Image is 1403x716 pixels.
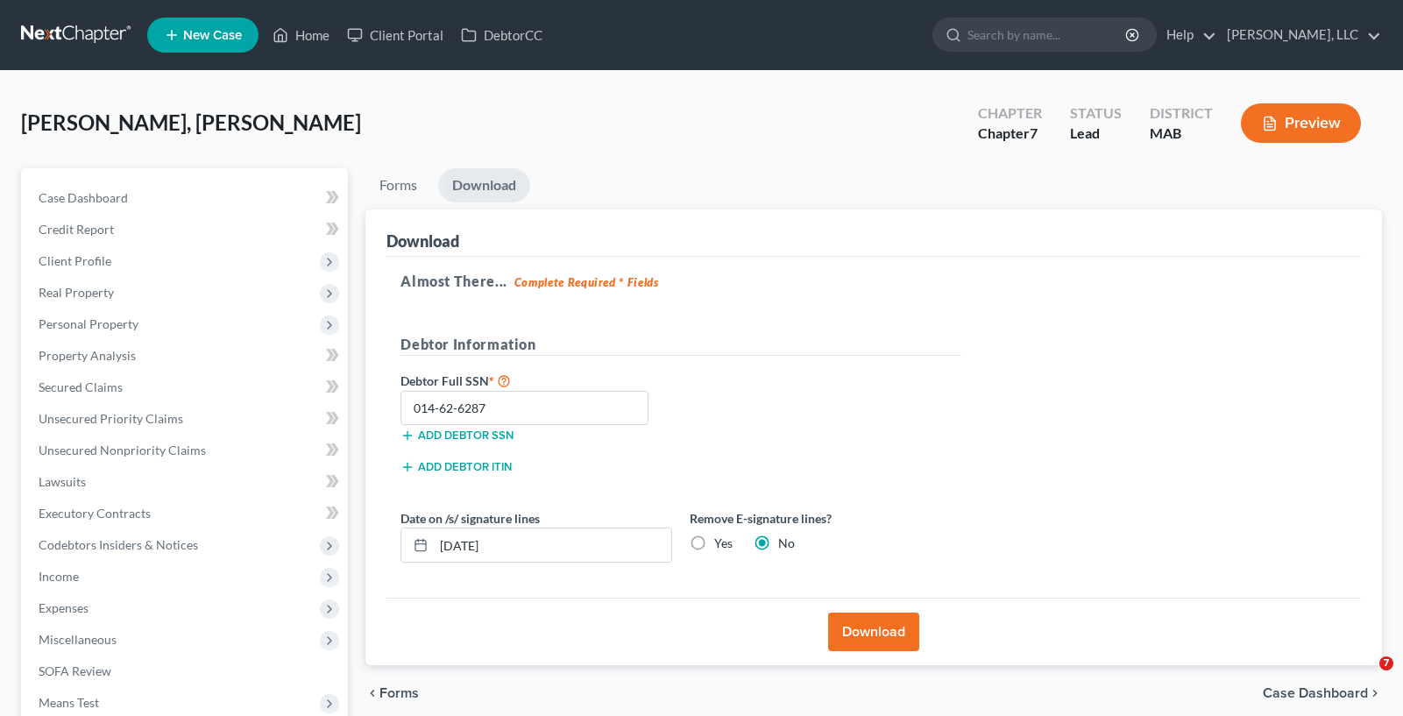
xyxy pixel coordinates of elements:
a: SOFA Review [25,656,348,687]
label: Remove E-signature lines? [690,509,961,528]
div: Status [1070,103,1122,124]
h5: Debtor Information [400,334,961,356]
div: Download [386,230,459,252]
label: Debtor Full SSN [392,370,681,391]
span: Expenses [39,600,89,615]
span: Executory Contracts [39,506,151,521]
span: New Case [183,29,242,42]
span: Forms [379,686,419,700]
a: [PERSON_NAME], LLC [1218,19,1381,51]
span: Income [39,569,79,584]
span: Means Test [39,695,99,710]
a: Unsecured Priority Claims [25,403,348,435]
button: Add debtor SSN [400,429,514,443]
h5: Almost There... [400,271,1347,292]
div: District [1150,103,1213,124]
div: Chapter [978,124,1042,144]
span: Case Dashboard [39,190,128,205]
span: Miscellaneous [39,632,117,647]
a: Download [438,168,530,202]
span: 7 [1379,656,1393,670]
i: chevron_left [365,686,379,700]
a: Unsecured Nonpriority Claims [25,435,348,466]
a: DebtorCC [452,19,551,51]
span: Lawsuits [39,474,86,489]
a: Lawsuits [25,466,348,498]
span: Unsecured Nonpriority Claims [39,443,206,457]
input: XXX-XX-XXXX [400,391,648,426]
button: Add debtor ITIN [400,460,512,474]
span: Client Profile [39,253,111,268]
iframe: Intercom live chat [1343,656,1385,698]
a: Case Dashboard chevron_right [1263,686,1382,700]
div: Chapter [978,103,1042,124]
a: Executory Contracts [25,498,348,529]
input: MM/DD/YYYY [434,528,671,562]
span: [PERSON_NAME], [PERSON_NAME] [21,110,361,135]
label: Date on /s/ signature lines [400,509,540,528]
span: Real Property [39,285,114,300]
a: Secured Claims [25,372,348,403]
label: No [778,535,795,552]
span: Secured Claims [39,379,123,394]
button: Download [828,613,919,651]
button: chevron_left Forms [365,686,443,700]
a: Forms [365,168,431,202]
span: Unsecured Priority Claims [39,411,183,426]
span: SOFA Review [39,663,111,678]
strong: Complete Required * Fields [514,275,659,289]
a: Credit Report [25,214,348,245]
span: Property Analysis [39,348,136,363]
span: 7 [1030,124,1038,141]
input: Search by name... [967,18,1128,51]
a: Property Analysis [25,340,348,372]
a: Case Dashboard [25,182,348,214]
span: Case Dashboard [1263,686,1368,700]
a: Home [264,19,338,51]
span: Personal Property [39,316,138,331]
span: Codebtors Insiders & Notices [39,537,198,552]
label: Yes [714,535,733,552]
div: MAB [1150,124,1213,144]
div: Lead [1070,124,1122,144]
button: Preview [1241,103,1361,143]
span: Credit Report [39,222,114,237]
a: Help [1158,19,1216,51]
a: Client Portal [338,19,452,51]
